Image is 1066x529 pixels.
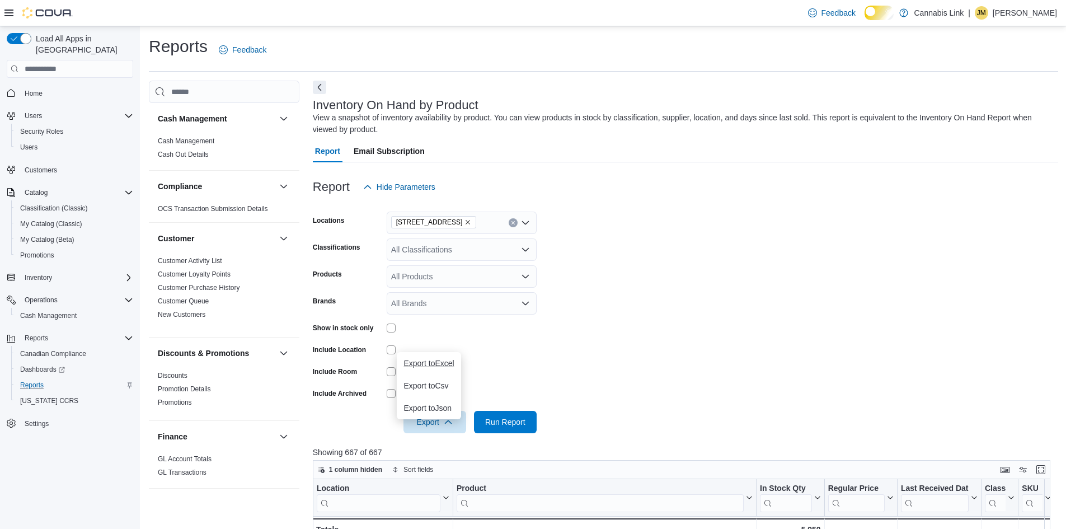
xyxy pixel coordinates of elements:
[158,385,211,393] a: Promotion Details
[16,233,79,246] a: My Catalog (Beta)
[277,430,290,443] button: Finance
[20,127,63,136] span: Security Roles
[158,233,194,244] h3: Customer
[149,35,208,58] h1: Reports
[901,484,969,494] div: Last Received Date
[20,293,133,307] span: Operations
[158,348,275,359] button: Discounts & Promotions
[313,367,357,376] label: Include Room
[821,7,856,18] span: Feedback
[474,411,537,433] button: Run Report
[149,369,299,420] div: Discounts & Promotions
[865,6,894,20] input: Dark Mode
[313,324,374,333] label: Show in stock only
[313,112,1053,135] div: View a snapshot of inventory availability by product. You can view products in stock by classific...
[158,270,231,278] a: Customer Loyalty Points
[158,181,202,192] h3: Compliance
[16,141,42,154] a: Users
[521,272,530,281] button: Open list of options
[403,404,454,413] span: Export to Json
[158,310,205,319] span: New Customers
[158,372,187,380] a: Discounts
[313,463,387,476] button: 1 column hidden
[158,137,214,145] a: Cash Management
[20,186,52,199] button: Catalog
[403,359,454,368] span: Export to Excel
[20,365,65,374] span: Dashboards
[11,308,138,324] button: Cash Management
[11,362,138,377] a: Dashboards
[20,87,47,100] a: Home
[158,385,211,394] span: Promotion Details
[329,465,382,474] span: 1 column hidden
[313,270,342,279] label: Products
[313,81,326,94] button: Next
[317,484,440,494] div: Location
[828,484,884,494] div: Regular Price
[11,346,138,362] button: Canadian Compliance
[20,163,133,177] span: Customers
[158,399,192,406] a: Promotions
[158,181,275,192] button: Compliance
[16,347,133,361] span: Canadian Compliance
[158,270,231,279] span: Customer Loyalty Points
[985,484,1015,512] button: Classification
[11,216,138,232] button: My Catalog (Classic)
[1022,484,1042,512] div: SKU URL
[16,233,133,246] span: My Catalog (Beta)
[158,151,209,158] a: Cash Out Details
[158,455,212,463] a: GL Account Totals
[20,293,62,307] button: Operations
[25,166,57,175] span: Customers
[457,484,753,512] button: Product
[20,86,133,100] span: Home
[158,150,209,159] span: Cash Out Details
[317,484,440,512] div: Location
[25,188,48,197] span: Catalog
[2,108,138,124] button: Users
[16,309,81,322] a: Cash Management
[16,363,69,376] a: Dashboards
[158,205,268,213] a: OCS Transaction Submission Details
[464,219,471,226] button: Remove 1225 Wonderland Road North from selection in this group
[377,181,435,193] span: Hide Parameters
[828,484,893,512] button: Regular Price
[277,112,290,125] button: Cash Management
[158,311,205,319] a: New Customers
[359,176,440,198] button: Hide Parameters
[20,396,78,405] span: [US_STATE] CCRS
[20,143,37,152] span: Users
[20,271,133,284] span: Inventory
[521,218,530,227] button: Open list of options
[1022,484,1042,494] div: SKU
[760,484,821,512] button: In Stock Qty
[20,109,46,123] button: Users
[22,7,73,18] img: Cova
[975,6,988,20] div: Jewel MacDonald
[509,218,518,227] button: Clear input
[149,452,299,488] div: Finance
[158,297,209,306] span: Customer Queue
[16,249,59,262] a: Promotions
[16,202,92,215] a: Classification (Classic)
[2,185,138,200] button: Catalog
[16,217,133,231] span: My Catalog (Classic)
[403,411,466,433] button: Export
[760,484,812,512] div: In Stock Qty
[914,6,964,20] p: Cannabis Link
[396,217,463,228] span: [STREET_ADDRESS]
[16,378,133,392] span: Reports
[25,296,58,305] span: Operations
[16,394,83,408] a: [US_STATE] CCRS
[1034,463,1048,476] button: Enter fullscreen
[313,180,350,194] h3: Report
[158,257,222,265] a: Customer Activity List
[158,499,193,510] h3: Inventory
[313,297,336,306] label: Brands
[277,232,290,245] button: Customer
[16,125,68,138] a: Security Roles
[25,89,43,98] span: Home
[11,232,138,247] button: My Catalog (Beta)
[277,498,290,511] button: Inventory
